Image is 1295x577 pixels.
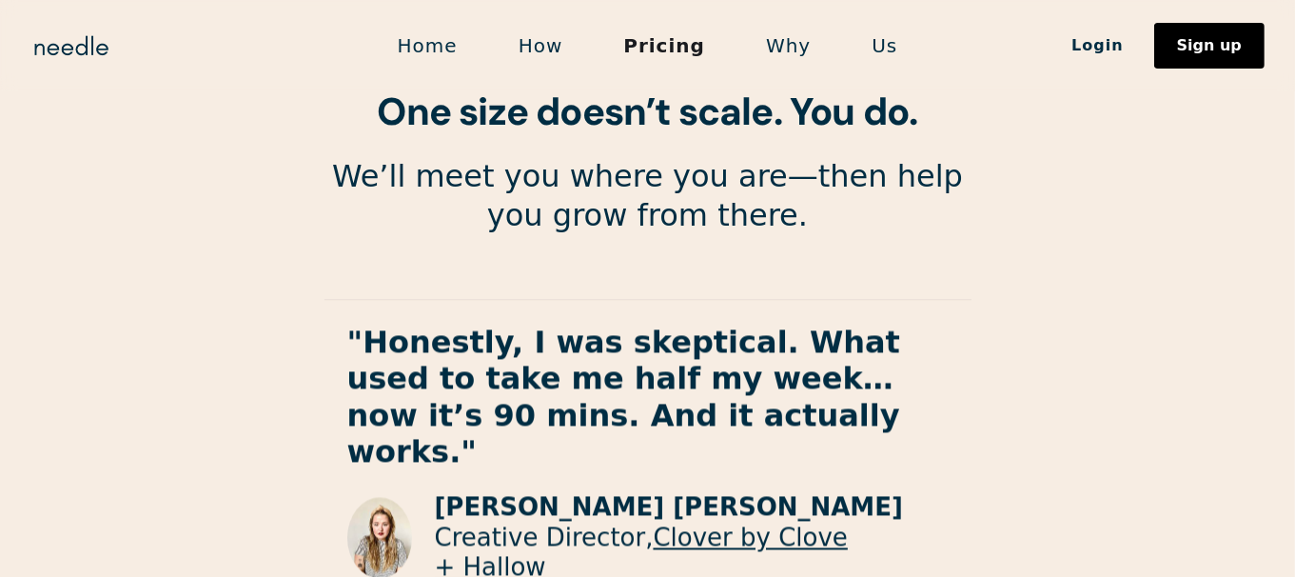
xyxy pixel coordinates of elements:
[347,324,900,469] strong: "Honestly, I was skeptical. What used to take me half my week… now it’s 90 mins. And it actually ...
[841,26,928,66] a: Us
[593,26,736,66] a: Pricing
[1177,38,1242,53] div: Sign up
[435,492,949,522] p: [PERSON_NAME] [PERSON_NAME]
[1154,23,1265,69] a: Sign up
[324,157,971,236] p: We’ll meet you where you are—then help you grow from there.
[324,89,971,134] h2: One size doesn’t scale. You do.
[367,26,488,66] a: Home
[488,26,594,66] a: How
[1041,30,1154,62] a: Login
[736,26,841,66] a: Why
